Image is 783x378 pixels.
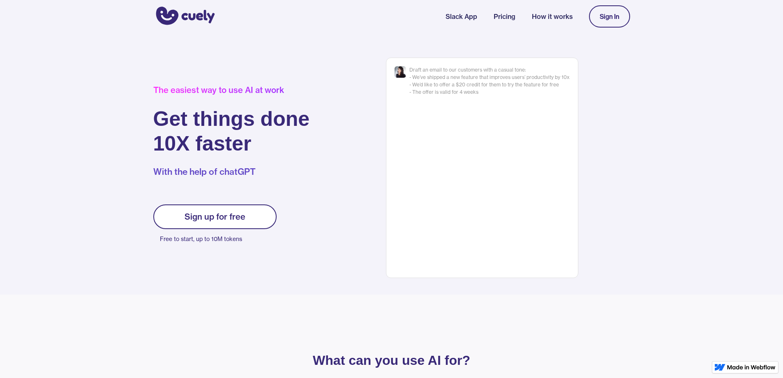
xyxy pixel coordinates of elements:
[160,233,277,245] p: Free to start, up to 10M tokens
[600,13,619,20] div: Sign In
[153,1,215,32] a: home
[589,5,630,28] a: Sign In
[199,355,585,366] p: What can you use AI for?
[409,66,570,96] div: Draft an email to our customers with a casual tone: - We’ve shipped a new feature that improves u...
[185,212,245,222] div: Sign up for free
[153,107,310,156] h1: Get things done 10X faster
[153,204,277,229] a: Sign up for free
[446,12,477,21] a: Slack App
[153,85,310,95] div: The easiest way to use AI at work
[494,12,515,21] a: Pricing
[532,12,573,21] a: How it works
[153,166,310,178] p: With the help of chatGPT
[727,365,776,370] img: Made in Webflow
